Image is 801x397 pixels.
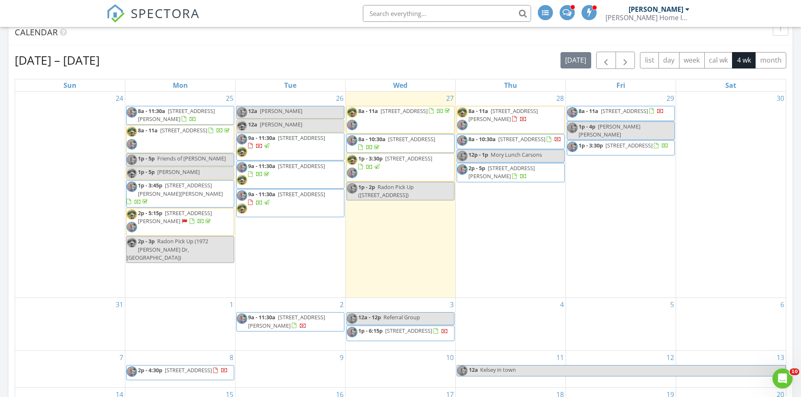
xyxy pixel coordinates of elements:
[165,366,212,374] span: [STREET_ADDRESS]
[138,237,155,245] span: 2p - 3p
[127,181,223,205] a: 1p - 3:45p [STREET_ADDRESS][PERSON_NAME][PERSON_NAME]
[468,164,485,172] span: 2p - 5p
[502,79,519,91] a: Thursday
[125,298,235,351] td: Go to September 1, 2025
[385,155,432,162] span: [STREET_ADDRESS]
[283,79,298,91] a: Tuesday
[468,164,535,180] a: 2p - 5p [STREET_ADDRESS][PERSON_NAME]
[138,155,155,162] span: 1p - 5p
[138,126,231,134] a: 8a - 11a [STREET_ADDRESS]
[126,208,234,236] a: 2p - 5:15p [STREET_ADDRESS][PERSON_NAME]
[248,190,325,206] a: 9a - 11:30a [STREET_ADDRESS]
[347,183,357,194] img: 957c5990d7394976bca7c74da6f129c9.jpeg
[15,298,125,351] td: Go to August 31, 2025
[237,147,247,157] img: img_3357.jpeg
[566,92,676,298] td: Go to August 29, 2025
[444,92,455,105] a: Go to August 27, 2025
[131,4,200,22] span: SPECTORA
[126,106,234,125] a: 8a - 11:30a [STREET_ADDRESS][PERSON_NAME]
[665,351,676,364] a: Go to September 12, 2025
[347,168,357,178] img: 957c5990d7394976bca7c74da6f129c9.jpeg
[491,151,542,158] span: Mory Lunch Carsons
[468,164,535,180] span: [STREET_ADDRESS][PERSON_NAME]
[385,327,432,334] span: [STREET_ADDRESS]
[468,365,478,376] span: 12a
[138,366,162,374] span: 2p - 4:30p
[358,107,378,115] span: 8a - 11a
[779,298,786,311] a: Go to September 6, 2025
[127,209,137,220] img: img_3357.jpeg
[579,123,640,138] span: [PERSON_NAME] [PERSON_NAME]
[346,106,455,134] a: 8a - 11a [STREET_ADDRESS]
[346,92,456,298] td: Go to August 27, 2025
[248,313,275,321] span: 9a - 11:30a
[468,107,538,123] a: 8a - 11a [STREET_ADDRESS][PERSON_NAME]
[248,134,275,142] span: 9a - 11:30a
[358,155,383,162] span: 1p - 3:30p
[346,298,456,351] td: Go to September 3, 2025
[388,135,435,143] span: [STREET_ADDRESS]
[278,134,325,142] span: [STREET_ADDRESS]
[236,312,344,331] a: 9a - 11:30a [STREET_ADDRESS][PERSON_NAME]
[558,298,566,311] a: Go to September 4, 2025
[338,298,345,311] a: Go to September 2, 2025
[468,135,561,143] a: 8a - 10:30a [STREET_ADDRESS]
[358,107,452,115] a: 8a - 11a [STREET_ADDRESS]
[605,142,653,149] span: [STREET_ADDRESS]
[567,142,578,152] img: 957c5990d7394976bca7c74da6f129c9.jpeg
[457,365,468,376] img: 957c5990d7394976bca7c74da6f129c9.jpeg
[358,183,375,191] span: 1p - 2p
[235,351,346,388] td: Go to September 9, 2025
[567,106,675,121] a: 8a - 11a [STREET_ADDRESS]
[15,351,125,388] td: Go to September 7, 2025
[248,190,275,198] span: 9a - 11:30a
[346,134,455,153] a: 8a - 10:30a [STREET_ADDRESS]
[347,155,357,165] img: img_3357.jpeg
[171,79,190,91] a: Monday
[567,123,578,133] img: 957c5990d7394976bca7c74da6f129c9.jpeg
[127,155,137,165] img: 957c5990d7394976bca7c74da6f129c9.jpeg
[457,134,565,149] a: 8a - 10:30a [STREET_ADDRESS]
[106,4,125,23] img: The Best Home Inspection Software - Spectora
[363,5,531,22] input: Search everything...
[127,139,137,150] img: 957c5990d7394976bca7c74da6f129c9.jpeg
[125,351,235,388] td: Go to September 8, 2025
[138,366,228,374] a: 2p - 4:30p [STREET_ADDRESS]
[248,313,325,329] span: [STREET_ADDRESS][PERSON_NAME]
[457,151,468,161] img: 957c5990d7394976bca7c74da6f129c9.jpeg
[665,92,676,105] a: Go to August 29, 2025
[555,351,566,364] a: Go to September 11, 2025
[118,351,125,364] a: Go to September 7, 2025
[391,79,409,91] a: Wednesday
[457,106,565,134] a: 8a - 11a [STREET_ADDRESS][PERSON_NAME]
[347,327,357,337] img: 957c5990d7394976bca7c74da6f129c9.jpeg
[444,351,455,364] a: Go to September 10, 2025
[228,351,235,364] a: Go to September 8, 2025
[457,135,468,146] img: 957c5990d7394976bca7c74da6f129c9.jpeg
[248,162,275,170] span: 9a - 11:30a
[790,368,799,375] span: 10
[579,142,669,149] a: 1p - 3:30p [STREET_ADDRESS]
[616,52,635,69] button: Next
[457,107,468,118] img: img_3357.jpeg
[775,351,786,364] a: Go to September 13, 2025
[676,351,786,388] td: Go to September 13, 2025
[278,190,325,198] span: [STREET_ADDRESS]
[126,125,234,153] a: 8a - 11a [STREET_ADDRESS]
[455,298,566,351] td: Go to September 4, 2025
[640,52,659,68] button: list
[579,142,603,149] span: 1p - 3:30p
[468,135,496,143] span: 8a - 10:30a
[235,92,346,298] td: Go to August 26, 2025
[125,92,235,298] td: Go to August 25, 2025
[236,161,344,189] a: 9a - 11:30a [STREET_ADDRESS]
[358,155,432,170] a: 1p - 3:30p [STREET_ADDRESS]
[138,168,155,176] span: 1p - 5p
[15,92,125,298] td: Go to August 24, 2025
[237,190,247,201] img: 957c5990d7394976bca7c74da6f129c9.jpeg
[278,162,325,170] span: [STREET_ADDRESS]
[138,181,162,189] span: 1p - 3:45p
[235,298,346,351] td: Go to September 2, 2025
[127,237,137,248] img: img_3357.jpeg
[248,134,325,150] a: 9a - 11:30a [STREET_ADDRESS]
